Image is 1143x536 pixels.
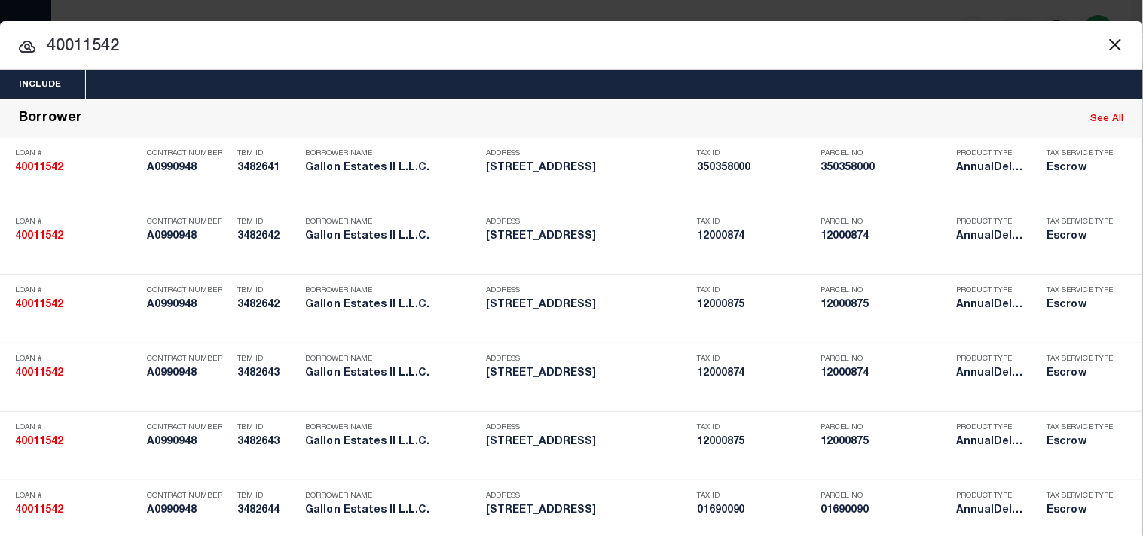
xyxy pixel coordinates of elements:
[821,436,949,449] h5: 12000875
[957,492,1025,501] p: Product Type
[237,162,298,175] h5: 3482641
[821,367,949,380] h5: 12000874
[15,437,63,447] strong: 40011542
[697,355,814,364] p: Tax ID
[15,300,63,310] strong: 40011542
[1047,492,1123,501] p: Tax Service Type
[237,230,298,243] h5: 3482642
[486,162,689,175] h5: 209 BUTE ST Suffolk VA 23434
[15,230,139,243] h5: 40011542
[697,423,814,432] p: Tax ID
[237,423,298,432] p: TBM ID
[486,218,689,227] p: Address
[15,505,63,516] strong: 40011542
[1047,367,1123,380] h5: Escrow
[697,299,814,312] h5: 12000875
[821,355,949,364] p: Parcel No
[305,218,478,227] p: Borrower Name
[1047,355,1123,364] p: Tax Service Type
[486,286,689,295] p: Address
[147,218,230,227] p: Contract Number
[147,492,230,501] p: Contract Number
[1047,286,1123,295] p: Tax Service Type
[147,367,230,380] h5: A0990948
[486,230,689,243] h5: 157 WOODLAND RD Hampton VA 23663
[1047,299,1123,312] h5: Escrow
[957,286,1025,295] p: Product Type
[486,436,689,449] h5: 155 WOODLAND RD Hampton VA 23663
[957,367,1025,380] h5: AnnualDelinquency,Escrow
[697,367,814,380] h5: 12000874
[147,299,230,312] h5: A0990948
[147,423,230,432] p: Contract Number
[957,423,1025,432] p: Product Type
[15,368,63,379] strong: 40011542
[486,355,689,364] p: Address
[15,149,139,158] p: Loan #
[697,492,814,501] p: Tax ID
[147,355,230,364] p: Contract Number
[237,504,298,517] h5: 3482644
[821,286,949,295] p: Parcel No
[15,367,139,380] h5: 40011542
[147,162,230,175] h5: A0990948
[697,504,814,517] h5: 01690090
[821,492,949,501] p: Parcel No
[147,436,230,449] h5: A0990948
[821,504,949,517] h5: 01690090
[305,162,478,175] h5: Gallon Estates II L.L.C.
[1047,504,1123,517] h5: Escrow
[697,436,814,449] h5: 12000875
[697,286,814,295] p: Tax ID
[486,299,689,312] h5: 157 WOODLAND RD Hampton VA 23663
[15,436,139,449] h5: 40011542
[15,286,139,295] p: Loan #
[15,218,139,227] p: Loan #
[15,423,139,432] p: Loan #
[821,299,949,312] h5: 12000875
[697,218,814,227] p: Tax ID
[697,230,814,243] h5: 12000874
[1047,162,1123,175] h5: Escrow
[305,299,478,312] h5: Gallon Estates II L.L.C.
[237,218,298,227] p: TBM ID
[15,355,139,364] p: Loan #
[237,286,298,295] p: TBM ID
[486,492,689,501] p: Address
[305,367,478,380] h5: Gallon Estates II L.L.C.
[697,149,814,158] p: Tax ID
[821,149,949,158] p: Parcel No
[697,162,814,175] h5: 350358000
[821,162,949,175] h5: 350358000
[305,423,478,432] p: Borrower Name
[305,492,478,501] p: Borrower Name
[305,230,478,243] h5: Gallon Estates II L.L.C.
[237,299,298,312] h5: 3482642
[957,162,1025,175] h5: AnnualDelinquency,Escrow
[15,492,139,501] p: Loan #
[957,230,1025,243] h5: AnnualDelinquency,Escrow
[305,436,478,449] h5: Gallon Estates II L.L.C.
[1047,218,1123,227] p: Tax Service Type
[147,504,230,517] h5: A0990948
[957,299,1025,312] h5: AnnualDelinquency,Escrow
[305,149,478,158] p: Borrower Name
[1047,149,1123,158] p: Tax Service Type
[957,218,1025,227] p: Product Type
[1091,114,1124,124] a: See All
[147,286,230,295] p: Contract Number
[15,162,139,175] h5: 40011542
[957,436,1025,449] h5: AnnualDelinquency,Escrow
[821,423,949,432] p: Parcel No
[237,436,298,449] h5: 3482643
[821,218,949,227] p: Parcel No
[305,504,478,517] h5: Gallon Estates II L.L.C.
[19,111,82,128] div: Borrower
[486,149,689,158] p: Address
[1047,436,1123,449] h5: Escrow
[237,355,298,364] p: TBM ID
[305,355,478,364] p: Borrower Name
[305,286,478,295] p: Borrower Name
[15,231,63,242] strong: 40011542
[147,149,230,158] p: Contract Number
